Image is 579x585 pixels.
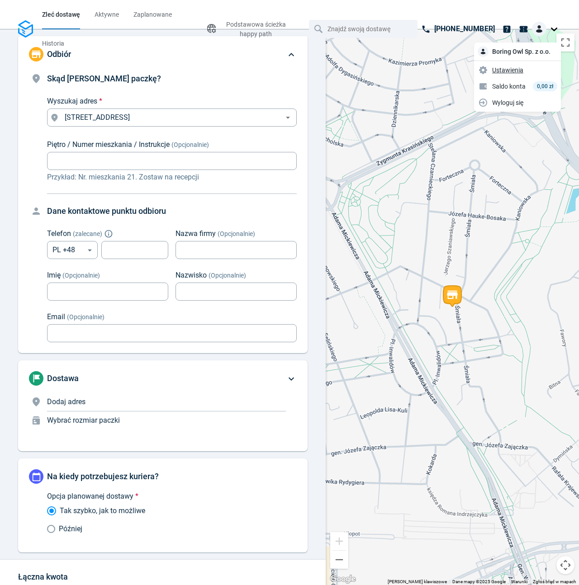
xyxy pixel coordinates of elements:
[330,532,348,550] button: Powiększ
[478,46,489,57] img: Icon
[95,11,119,18] span: Aktywne
[47,416,120,425] span: Wybrać rozmiar paczki
[133,11,172,18] span: Zaplanowane
[492,98,523,108] span: Wyloguj się
[47,172,297,183] p: Przykład: Nr. mieszkania 21. Zostaw na recepcji
[478,97,489,108] img: Icon
[60,505,145,516] span: Tak szybko, jak to możliwe
[62,272,100,279] span: (Opcjonalnie)
[47,271,61,279] span: Imię
[327,20,401,38] input: Znajdź swoją dostawę
[47,205,297,217] h4: Dane kontaktowe punktu odbioru
[18,20,33,38] img: Logo
[47,373,79,383] span: Dostawa
[330,551,348,569] button: Pomniejsz
[434,24,495,34] p: [PHONE_NUMBER]
[47,472,159,481] span: Na kiedy potrzebujesz kuriera?
[73,230,102,237] span: ( zalecane )
[47,397,85,406] span: Dodaj adres
[492,82,526,91] span: Saldo konta
[556,556,574,574] button: Sterowanie kamerą na mapie
[511,579,527,584] a: Warunki
[67,313,104,321] span: (Opcjonalnie)
[171,141,209,148] span: (Opcjonalnie)
[452,579,506,584] span: Dane mapy ©2025 Google
[418,20,498,38] a: [PHONE_NUMBER]
[282,112,294,123] button: Open
[47,241,98,259] div: PL +48
[18,72,308,353] div: Odbiór
[47,229,71,238] span: Telefon
[388,579,447,585] button: Skróty klawiszowe
[478,81,489,92] img: Icon
[537,83,553,90] span: 0,00 zł
[42,11,80,18] span: Zleć dostawę
[209,272,246,279] span: (Opcjonalnie)
[474,44,561,61] div: Boring Owl Sp. z o.o.
[532,22,546,36] img: Client
[59,524,82,534] span: Później
[47,140,170,149] span: Piętro / Numer mieszkania / Instrukcje
[476,95,559,110] button: Wyloguj się
[176,271,207,279] span: Nazwisko
[218,230,255,237] span: (Opcjonalnie)
[47,492,133,500] span: Opcja planowanej dostawy
[176,229,216,238] span: Nazwa firmy
[106,231,111,236] button: Explain "Recommended"
[533,579,576,584] a: Zgłoś błąd w mapach
[492,66,523,75] span: Ustawienia
[42,29,64,58] a: Historia
[328,573,358,585] a: Pokaż ten obszar w Mapach Google (otwiera się w nowym oknie)
[478,65,489,75] img: Icon
[328,573,358,585] img: Google
[42,40,64,47] span: Historia
[47,97,97,105] span: Wyszukaj adres
[47,312,65,321] span: Email
[18,572,68,581] span: Łączna kwota
[198,14,302,43] button: Podstawowa ścieżka happy path
[18,360,308,451] div: DostawaDodaj adresWybrać rozmiar paczki
[226,21,286,38] span: Podstawowa ścieżka happy path
[47,74,161,83] span: Skąd [PERSON_NAME] paczkę?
